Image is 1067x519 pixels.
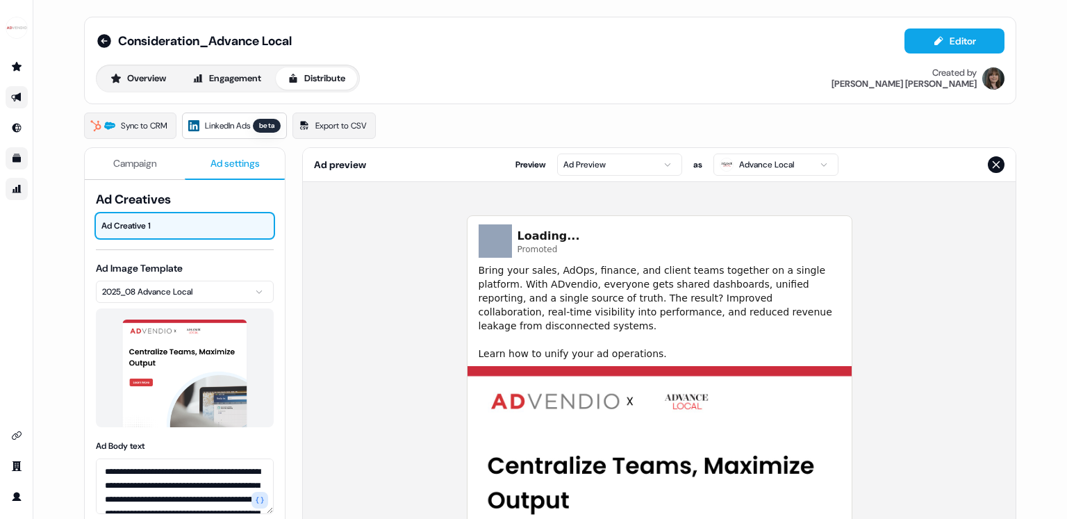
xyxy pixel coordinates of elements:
a: Go to prospects [6,56,28,78]
label: Ad Body text [96,440,144,452]
a: Go to templates [6,147,28,170]
button: Distribute [276,67,357,90]
span: as [693,158,702,172]
a: Go to profile [6,486,28,508]
span: Export to CSV [315,119,367,133]
a: Go to outbound experience [6,86,28,108]
span: LinkedIn Ads [205,119,250,133]
span: Ad settings [210,156,260,170]
span: Ad preview [314,158,366,172]
div: Created by [932,67,977,79]
a: Export to CSV [292,113,376,139]
span: Loading... [518,228,580,245]
button: Editor [904,28,1004,53]
a: Go to integrations [6,425,28,447]
span: Ad Creatives [96,191,274,208]
span: Promoted [518,245,580,255]
a: Sync to CRM [84,113,176,139]
span: Preview [515,158,546,172]
a: Editor [904,35,1004,50]
img: Michaela [982,67,1004,90]
button: Overview [99,67,178,90]
span: Campaign [113,156,157,170]
a: Go to attribution [6,178,28,200]
button: Engagement [181,67,273,90]
button: Close preview [988,156,1004,173]
div: beta [253,119,281,133]
span: Ad Creative 1 [101,219,268,233]
span: Bring your sales, AdOps, finance, and client teams together on a single platform. With ADvendio, ... [479,263,841,361]
div: [PERSON_NAME] [PERSON_NAME] [832,79,977,90]
span: Consideration_Advance Local [118,33,292,49]
span: Sync to CRM [121,119,167,133]
a: Go to team [6,455,28,477]
label: Ad Image Template [96,262,183,274]
a: LinkedIn Adsbeta [182,113,287,139]
a: Go to Inbound [6,117,28,139]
